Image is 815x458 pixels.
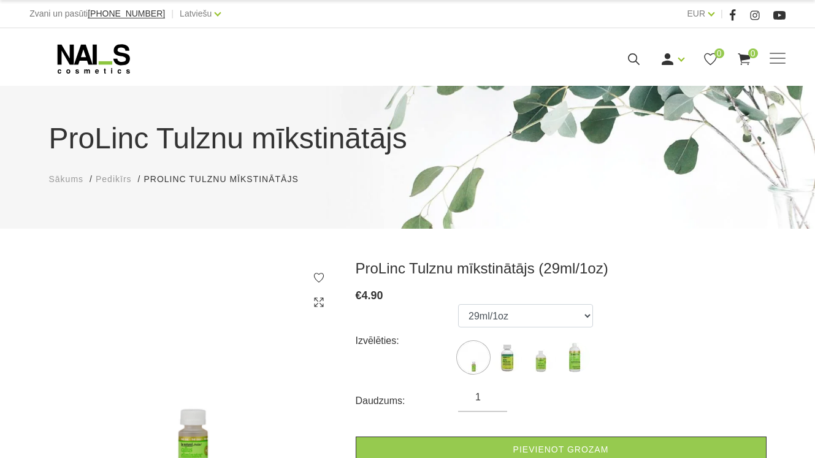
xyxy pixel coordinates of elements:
a: Pedikīrs [96,173,132,186]
li: ProLinc Tulznu mīkstinātājs [143,173,310,186]
a: 0 [703,52,718,67]
span: 0 [748,48,758,58]
span: Pedikīrs [96,174,132,184]
span: | [171,6,174,21]
div: Izvēlēties: [356,331,459,351]
h3: ProLinc Tulznu mīkstinātājs (29ml/1oz) [356,259,767,278]
span: | [721,6,723,21]
img: ... [458,342,489,373]
a: [PHONE_NUMBER] [88,9,165,18]
img: ... [526,342,556,373]
img: ... [559,342,590,373]
a: Latviešu [180,6,212,21]
h1: ProLinc Tulznu mīkstinātājs [49,116,767,161]
div: Daudzums: [356,391,459,411]
span: Sākums [49,174,84,184]
div: Zvani un pasūti [29,6,165,21]
a: Sākums [49,173,84,186]
img: ... [492,342,522,373]
a: 0 [737,52,752,67]
span: € [356,289,362,302]
span: 4.90 [362,289,383,302]
span: 0 [714,48,724,58]
a: EUR [687,6,706,21]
